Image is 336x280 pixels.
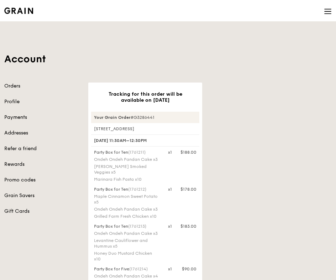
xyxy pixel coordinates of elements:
div: [STREET_ADDRESS] [91,126,199,132]
h3: Tracking for this order will be available on [DATE] [100,91,191,103]
div: x1 [168,223,172,229]
div: Party Box for Ten [94,223,159,229]
strong: Your Grain Order [94,115,131,120]
div: Ondeh Ondeh Pandan Cake x3 [94,206,159,212]
div: $90.00 [182,266,196,272]
div: $188.00 [180,149,196,155]
a: Rewards [4,161,80,168]
span: (1761212) [128,187,146,192]
div: Marinara Fish Pasta x10 [94,176,159,182]
a: Orders [4,83,80,90]
div: x1 [168,186,172,192]
div: Ondeh Ondeh Pandan Cake x3 [94,157,159,162]
div: Party Box for Ten [94,186,159,192]
a: Profile [4,98,80,105]
div: x1 [168,266,172,272]
span: (1761211) [128,150,146,155]
div: Honey Duo Mustard Chicken x10 [94,250,159,262]
div: Ondeh Ondeh Pandan Cake x3 [94,231,159,236]
div: [PERSON_NAME] Smoked Veggies x5 [94,164,159,175]
a: Payments [4,114,80,121]
span: (1761213) [128,224,146,229]
a: Addresses [4,130,80,137]
div: $178.00 [180,186,196,192]
div: [DATE] 11:30AM–12:30PM [91,134,199,147]
a: Refer a friend [4,145,80,152]
div: Levantine Cauliflower and Hummus x5 [94,238,159,249]
span: (1761214) [129,266,148,271]
div: #G3286441 [91,112,199,123]
a: Gift Cards [4,208,80,215]
div: Party Box for Five [94,266,159,272]
img: Grain [4,7,33,14]
div: Maple Cinnamon Sweet Potato x5 [94,194,159,205]
div: x1 [168,149,172,155]
div: Ondeh Ondeh Pandan Cake x4 [94,273,159,279]
a: Promo codes [4,176,80,184]
div: $183.00 [180,223,196,229]
div: Grilled Farm Fresh Chicken x10 [94,213,159,219]
h1: Account [4,53,332,65]
div: Party Box for Ten [94,149,159,155]
a: Grain Savers [4,192,80,199]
